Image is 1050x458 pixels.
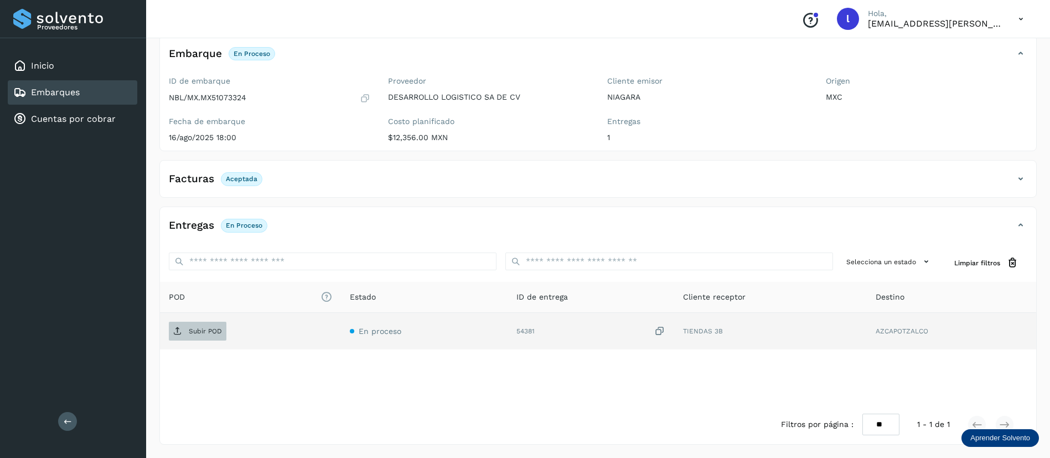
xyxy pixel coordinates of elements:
[31,60,54,71] a: Inicio
[169,322,226,341] button: Subir POD
[169,76,370,86] label: ID de embarque
[917,419,950,430] span: 1 - 1 de 1
[169,93,246,102] p: NBL/MX.MX51073324
[970,434,1030,442] p: Aprender Solvento
[226,175,257,183] p: Aceptada
[516,326,665,337] div: 54381
[388,76,589,86] label: Proveedor
[160,216,1036,244] div: EntregasEn proceso
[169,219,214,232] h4: Entregas
[826,76,1027,86] label: Origen
[31,87,80,97] a: Embarques
[189,327,222,335] p: Subir POD
[961,429,1039,447] div: Aprender Solvento
[37,23,133,31] p: Proveedores
[868,9,1001,18] p: Hola,
[674,313,867,349] td: TIENDAS 3B
[683,291,746,303] span: Cliente receptor
[516,291,568,303] span: ID de entrega
[868,18,1001,29] p: lauraamalia.castillo@xpertal.com
[160,44,1036,72] div: EmbarqueEn proceso
[226,222,262,229] p: En proceso
[867,313,1036,349] td: AZCAPOTZALCO
[388,133,589,142] p: $12,356.00 MXN
[169,291,332,303] span: POD
[8,80,137,105] div: Embarques
[388,92,589,102] p: DESARROLLO LOGISTICO SA DE CV
[876,291,904,303] span: Destino
[781,419,854,430] span: Filtros por página :
[826,92,1027,102] p: MXC
[607,117,809,126] label: Entregas
[945,253,1027,273] button: Limpiar filtros
[359,327,401,336] span: En proceso
[954,258,1000,268] span: Limpiar filtros
[169,117,370,126] label: Fecha de embarque
[31,114,116,124] a: Cuentas por cobrar
[169,133,370,142] p: 16/ago/2025 18:00
[607,133,809,142] p: 1
[350,291,376,303] span: Estado
[160,169,1036,197] div: FacturasAceptada
[169,48,222,60] h4: Embarque
[234,50,270,58] p: En proceso
[607,92,809,102] p: NIAGARA
[842,253,937,271] button: Selecciona un estado
[8,107,137,131] div: Cuentas por cobrar
[607,76,809,86] label: Cliente emisor
[388,117,589,126] label: Costo planificado
[169,173,214,186] h4: Facturas
[8,54,137,78] div: Inicio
